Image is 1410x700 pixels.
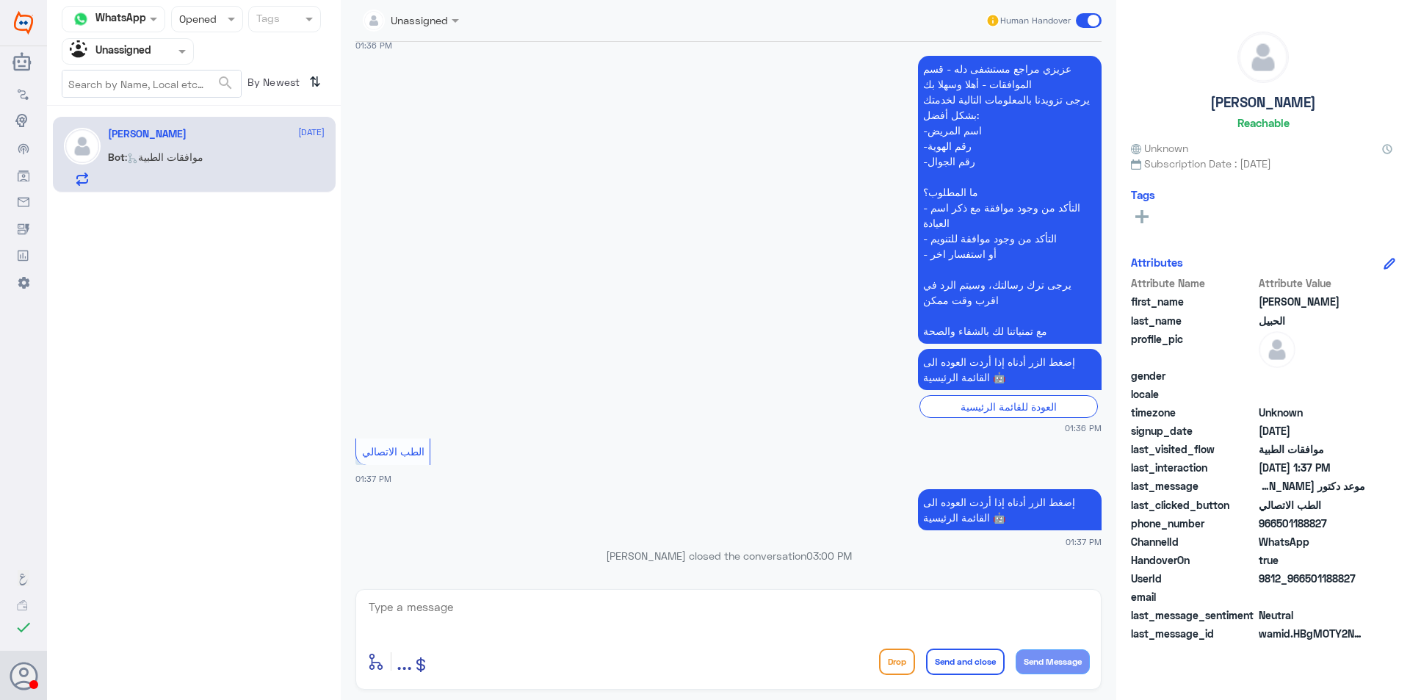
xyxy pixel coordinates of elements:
[1259,275,1365,291] span: Attribute Value
[1131,188,1155,201] h6: Tags
[1065,422,1102,434] span: 01:36 PM
[919,395,1098,418] div: العودة للقائمة الرئيسية
[217,71,234,95] button: search
[1066,535,1102,548] span: 01:37 PM
[1131,497,1256,513] span: last_clicked_button
[10,662,37,690] button: Avatar
[70,8,92,30] img: whatsapp.png
[1259,294,1365,309] span: عبدالله
[1131,571,1256,586] span: UserId
[1131,313,1256,328] span: last_name
[125,151,203,163] span: : موافقات الطبية
[1259,313,1365,328] span: الحبيل
[1131,534,1256,549] span: ChannelId
[14,11,33,35] img: Widebot Logo
[64,128,101,165] img: defaultAdmin.png
[1259,405,1365,420] span: Unknown
[1000,14,1071,27] span: Human Handover
[1131,140,1188,156] span: Unknown
[1237,116,1290,129] h6: Reachable
[1131,516,1256,531] span: phone_number
[355,474,391,483] span: 01:37 PM
[355,40,392,50] span: 01:36 PM
[397,648,412,674] span: ...
[1131,256,1183,269] h6: Attributes
[1259,386,1365,402] span: null
[1259,626,1365,641] span: wamid.HBgMOTY2NTAxMTg4ODI3FQIAEhgUM0ExNDU1NkJGOUQ1QjVEOTIyOUIA
[1259,516,1365,531] span: 966501188827
[1131,478,1256,494] span: last_message
[1259,460,1365,475] span: 2025-09-04T10:37:15.349Z
[1210,94,1316,111] h5: [PERSON_NAME]
[1016,649,1090,674] button: Send Message
[62,71,241,97] input: Search by Name, Local etc…
[1131,626,1256,641] span: last_message_id
[1131,331,1256,365] span: profile_pic
[1259,552,1365,568] span: true
[1131,275,1256,291] span: Attribute Name
[918,349,1102,390] p: 4/9/2025, 1:36 PM
[926,649,1005,675] button: Send and close
[1259,497,1365,513] span: الطب الاتصالي
[918,489,1102,530] p: 4/9/2025, 1:37 PM
[1259,441,1365,457] span: موافقات الطبية
[1259,571,1365,586] span: 9812_966501188827
[70,40,92,62] img: Unassigned.svg
[1131,607,1256,623] span: last_message_sentiment
[1131,368,1256,383] span: gender
[1131,423,1256,439] span: signup_date
[108,128,187,140] h5: عبدالله الحبيل
[108,151,125,163] span: Bot
[1259,478,1365,494] span: موعد دكتور جرحة ذو الفكين
[1259,368,1365,383] span: null
[362,445,424,458] span: الطب الاتصالي
[1131,552,1256,568] span: HandoverOn
[1131,441,1256,457] span: last_visited_flow
[1131,460,1256,475] span: last_interaction
[918,56,1102,344] p: 4/9/2025, 1:36 PM
[1259,331,1295,368] img: defaultAdmin.png
[309,70,321,94] i: ⇅
[1131,386,1256,402] span: locale
[1238,32,1288,82] img: defaultAdmin.png
[1259,607,1365,623] span: 0
[1259,534,1365,549] span: 2
[15,618,32,636] i: check
[879,649,915,675] button: Drop
[1131,589,1256,605] span: email
[254,10,280,29] div: Tags
[1131,405,1256,420] span: timezone
[1259,589,1365,605] span: null
[397,645,412,678] button: ...
[806,549,852,562] span: 03:00 PM
[298,126,325,139] span: [DATE]
[217,74,234,92] span: search
[1131,294,1256,309] span: first_name
[355,548,1102,563] p: [PERSON_NAME] closed the conversation
[242,70,303,99] span: By Newest
[1259,423,1365,439] span: 2025-09-04T10:35:26.81Z
[1131,156,1395,171] span: Subscription Date : [DATE]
